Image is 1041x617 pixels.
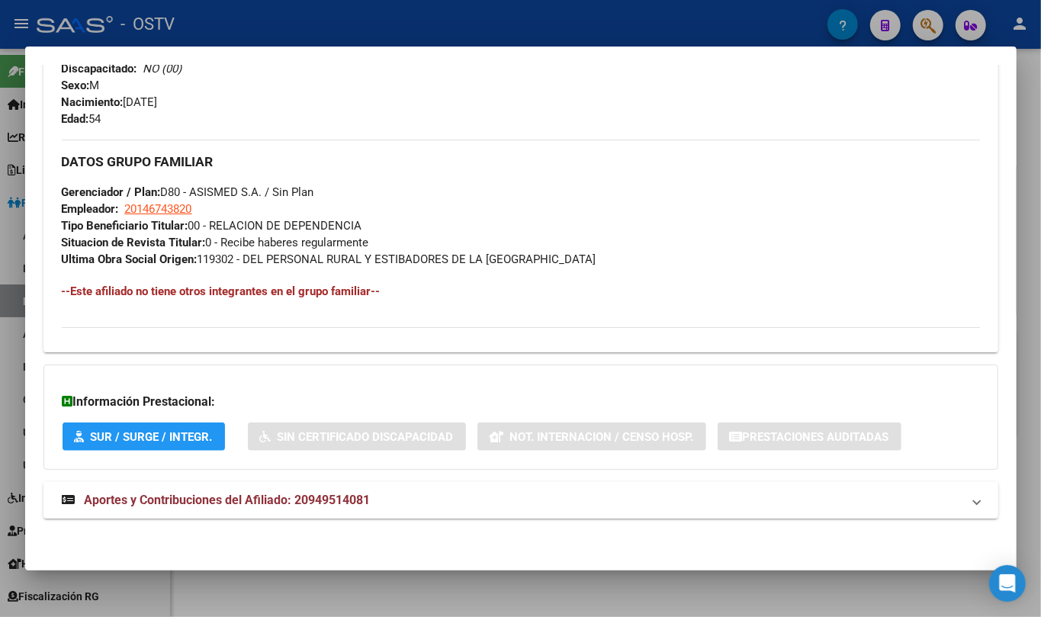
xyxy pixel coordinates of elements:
[43,24,75,37] div: v 4.0.25
[989,565,1026,602] div: Open Intercom Messenger
[24,24,37,37] img: logo_orange.svg
[24,40,37,52] img: website_grey.svg
[179,90,243,100] div: Palabras clave
[162,88,175,101] img: tab_keywords_by_traffic_grey.svg
[248,423,466,451] button: Sin Certificado Discapacidad
[62,252,596,266] span: 119302 - DEL PERSONAL RURAL Y ESTIBADORES DE LA [GEOGRAPHIC_DATA]
[62,112,89,126] strong: Edad:
[62,185,161,199] strong: Gerenciador / Plan:
[125,202,192,216] span: 20146743820
[62,95,124,109] strong: Nacimiento:
[80,90,117,100] div: Dominio
[40,40,171,52] div: Dominio: [DOMAIN_NAME]
[718,423,901,451] button: Prestaciones Auditadas
[62,62,137,76] strong: Discapacitado:
[62,236,369,249] span: 0 - Recibe haberes regularmente
[63,393,979,411] h3: Información Prestacional:
[62,202,119,216] strong: Empleador:
[62,283,980,300] h4: --Este afiliado no tiene otros integrantes en el grupo familiar--
[62,79,90,92] strong: Sexo:
[62,219,362,233] span: 00 - RELACION DE DEPENDENCIA
[510,430,694,444] span: Not. Internacion / Censo Hosp.
[62,252,198,266] strong: Ultima Obra Social Origen:
[63,88,76,101] img: tab_domain_overview_orange.svg
[62,79,100,92] span: M
[62,153,980,170] h3: DATOS GRUPO FAMILIAR
[85,493,371,507] span: Aportes y Contribuciones del Afiliado: 20949514081
[62,219,188,233] strong: Tipo Beneficiario Titular:
[477,423,706,451] button: Not. Internacion / Censo Hosp.
[278,430,454,444] span: Sin Certificado Discapacidad
[62,112,101,126] span: 54
[91,430,213,444] span: SUR / SURGE / INTEGR.
[43,482,998,519] mat-expansion-panel-header: Aportes y Contribuciones del Afiliado: 20949514081
[62,95,158,109] span: [DATE]
[62,236,206,249] strong: Situacion de Revista Titular:
[143,62,182,76] i: NO (00)
[62,185,314,199] span: D80 - ASISMED S.A. / Sin Plan
[63,423,225,451] button: SUR / SURGE / INTEGR.
[743,430,889,444] span: Prestaciones Auditadas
